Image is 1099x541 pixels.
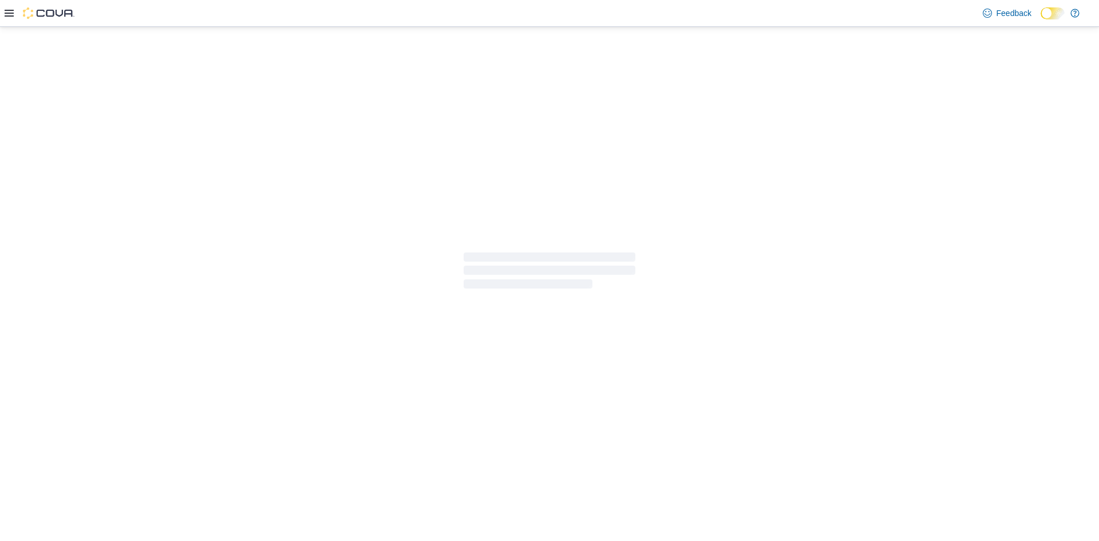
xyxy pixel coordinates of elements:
span: Feedback [997,7,1031,19]
input: Dark Mode [1041,7,1065,19]
a: Feedback [978,2,1036,25]
img: Cova [23,7,74,19]
span: Loading [464,255,635,291]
